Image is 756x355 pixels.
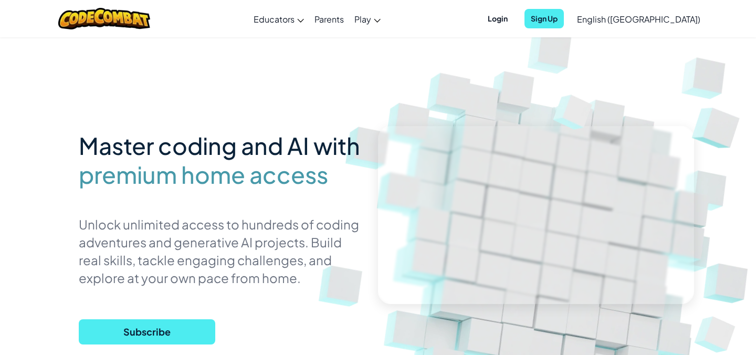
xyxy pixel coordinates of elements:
[524,9,564,28] button: Sign Up
[538,78,612,144] img: Overlap cubes
[481,9,514,28] button: Login
[572,5,706,33] a: English ([GEOGRAPHIC_DATA])
[248,5,309,33] a: Educators
[577,14,700,25] span: English ([GEOGRAPHIC_DATA])
[79,131,360,160] span: Master coding and AI with
[349,5,386,33] a: Play
[79,319,215,344] button: Subscribe
[79,215,362,287] p: Unlock unlimited access to hundreds of coding adventures and generative AI projects. Build real s...
[309,5,349,33] a: Parents
[58,8,150,29] img: CodeCombat logo
[354,14,371,25] span: Play
[254,14,295,25] span: Educators
[79,160,328,189] span: premium home access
